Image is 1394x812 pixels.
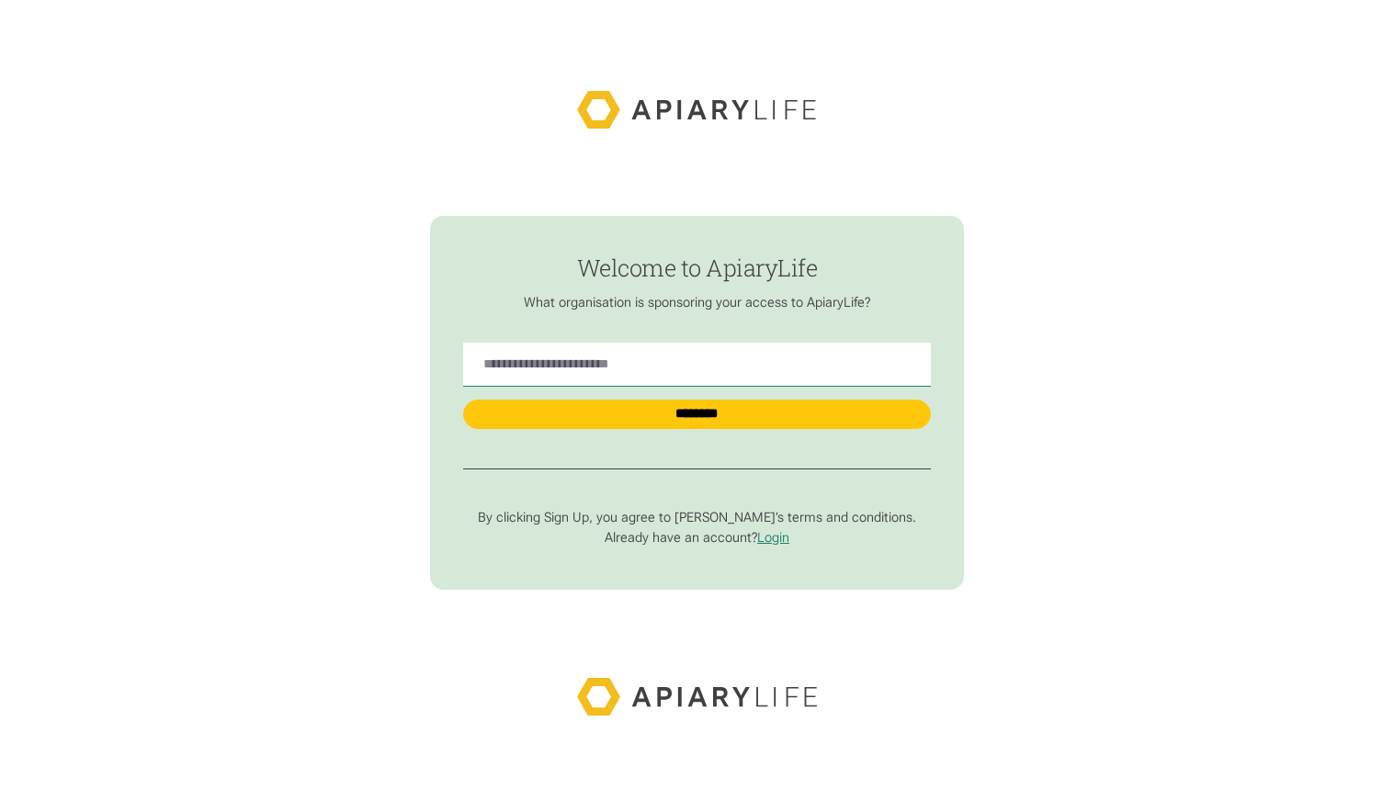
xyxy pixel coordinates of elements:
[757,530,789,546] a: Login
[430,216,964,590] form: find-employer
[463,510,931,526] p: By clicking Sign Up, you agree to [PERSON_NAME]’s terms and conditions.
[463,295,931,311] p: What organisation is sponsoring your access to ApiaryLife?
[463,530,931,547] p: Already have an account?
[463,255,931,281] h1: Welcome to ApiaryLife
